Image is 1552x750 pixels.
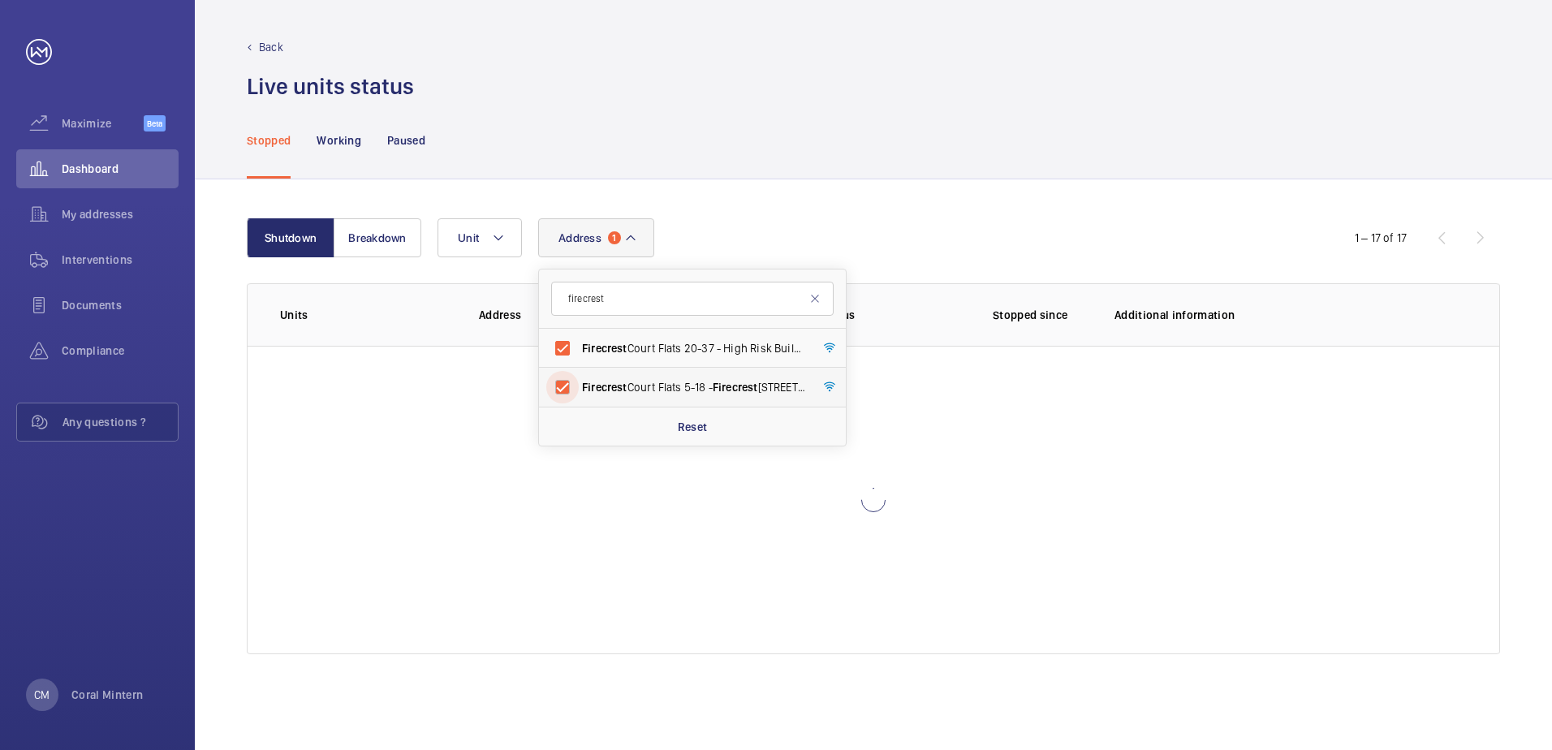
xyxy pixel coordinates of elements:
[280,307,453,323] p: Units
[438,218,522,257] button: Unit
[334,218,421,257] button: Breakdown
[71,687,144,703] p: Coral Mintern
[387,132,425,149] p: Paused
[62,115,144,131] span: Maximize
[247,218,334,257] button: Shutdown
[247,132,291,149] p: Stopped
[993,307,1089,323] p: Stopped since
[1355,230,1407,246] div: 1 – 17 of 17
[538,218,654,257] button: Address1
[62,206,179,222] span: My addresses
[62,343,179,359] span: Compliance
[582,381,627,394] span: Firecrest
[62,161,179,177] span: Dashboard
[458,231,479,244] span: Unit
[582,342,627,355] span: Firecrest
[582,340,805,356] span: Court Flats 20-37 - High Risk Building - [STREET_ADDRESS]
[317,132,360,149] p: Working
[1114,307,1467,323] p: Additional information
[479,307,709,323] p: Address
[713,381,758,394] span: Firecrest
[582,379,805,395] span: Court Flats 5-18 - [STREET_ADDRESS]
[678,419,708,435] p: Reset
[259,39,283,55] p: Back
[144,115,166,131] span: Beta
[558,231,601,244] span: Address
[62,297,179,313] span: Documents
[608,231,621,244] span: 1
[63,414,178,430] span: Any questions ?
[247,71,414,101] h1: Live units status
[551,282,834,316] input: Search by address
[62,252,179,268] span: Interventions
[34,687,50,703] p: CM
